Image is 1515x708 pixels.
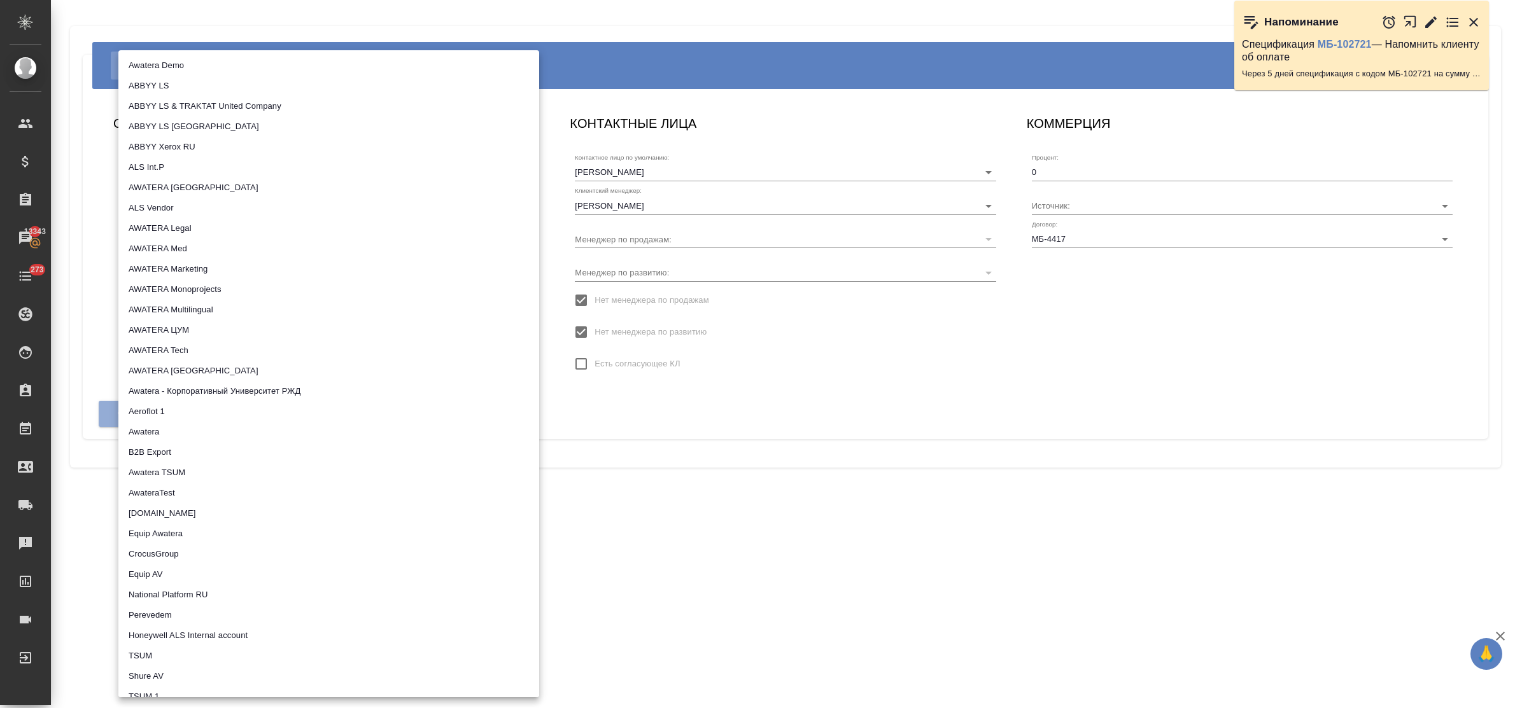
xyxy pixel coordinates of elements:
li: AWATERA [GEOGRAPHIC_DATA] [118,177,539,198]
button: Перейти в todo [1445,15,1460,30]
p: Напоминание [1264,16,1339,29]
li: TSUM [118,646,539,666]
li: CrocusGroup [118,544,539,564]
li: Shure AV [118,666,539,686]
li: Aeroflot 1 [118,401,539,422]
li: [DOMAIN_NAME] [118,503,539,524]
li: AWATERA Tech [118,340,539,361]
li: ALS Vendor [118,198,539,218]
li: AWATERA Legal [118,218,539,239]
li: ALS Int.P [118,157,539,177]
li: ABBYY LS [118,76,539,96]
li: Equip AV [118,564,539,585]
a: МБ-102721 [1318,39,1372,50]
li: AWATERA Marketing [118,259,539,279]
button: Редактировать [1423,15,1439,30]
li: AWATERA ЦУМ [118,320,539,340]
li: AWATERA Monoprojects [118,279,539,300]
button: Открыть в новой вкладке [1403,8,1418,36]
li: AWATERA Med [118,239,539,259]
li: Equip Awatera [118,524,539,544]
li: ABBYY LS & TRAKTAT United Company [118,96,539,116]
li: Awatera Demo [118,55,539,76]
li: Awatera [118,422,539,442]
li: AWATERA [GEOGRAPHIC_DATA] [118,361,539,381]
button: Отложить [1381,15,1397,30]
li: ABBYY LS [GEOGRAPHIC_DATA] [118,116,539,137]
li: B2B Export [118,442,539,462]
li: TSUM 1 [118,686,539,707]
li: Honeywell ALS Internal account [118,625,539,646]
li: Perevedem [118,605,539,625]
li: AwateraTest [118,483,539,503]
li: AWATERA Multilingual [118,300,539,320]
li: ABBYY Xerox RU [118,137,539,157]
li: Awatera - Корпоративный Университет РЖД [118,381,539,401]
li: Awatera TSUM [118,462,539,483]
button: Закрыть [1466,15,1481,30]
li: National Platform RU [118,585,539,605]
p: Спецификация — Напомнить клиенту об оплате [1242,38,1481,64]
p: Через 5 дней спецификация с кодом МБ-102721 на сумму 2880 RUB будет просрочена [1242,67,1481,80]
